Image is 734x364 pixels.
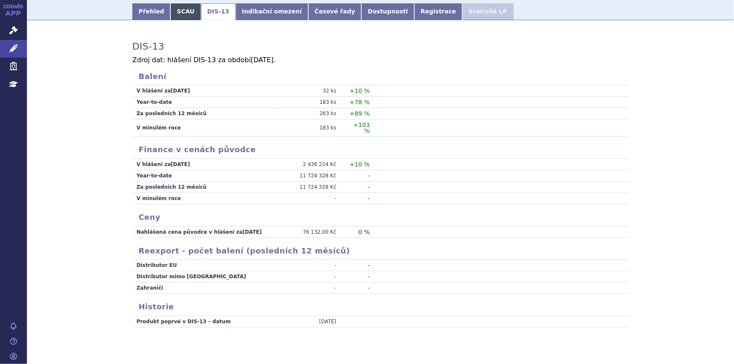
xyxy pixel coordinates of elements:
a: Registrace [414,3,462,20]
span: [DATE] [171,88,190,94]
span: [DATE] [171,161,190,167]
td: - [343,282,370,294]
h3: Ceny [132,213,629,222]
p: Zdroj dat: hlášení DIS-13 za období . [132,57,629,63]
span: 0 % [358,229,370,235]
td: 263 ks [280,108,343,119]
td: - [280,271,343,282]
a: DIS-13 [201,3,236,20]
td: 2 436 224 Kč [280,159,343,170]
td: - [280,260,343,271]
h3: DIS-13 [132,41,164,52]
td: Produkt poprvé v DIS-13 – datum [132,316,280,327]
td: Nahlášená cena původce v hlášení za [132,227,280,238]
td: Za posledních 12 měsíců [132,108,280,119]
td: Year-to-date [132,97,280,108]
td: Za posledních 12 měsíců [132,182,280,193]
td: [DATE] [280,316,343,327]
td: - [343,170,370,182]
td: V minulém roce [132,119,280,137]
span: +10 % [350,87,370,94]
td: Zahraničí [132,282,280,294]
td: 76 132,00 Kč [280,227,343,238]
td: 32 ks [280,85,343,97]
td: Distributor mimo [GEOGRAPHIC_DATA] [132,271,280,282]
td: - [343,193,370,204]
a: Indikační omezení [236,3,308,20]
td: 11 724 328 Kč [280,182,343,193]
td: 183 ks [280,119,343,137]
a: Dostupnosti [361,3,414,20]
a: SCAU [170,3,201,20]
a: Časové řady [308,3,362,20]
td: V hlášení za [132,159,280,170]
td: V minulém roce [132,193,280,204]
span: +89 % [350,110,370,117]
td: - [343,271,370,282]
td: - [343,260,370,271]
h3: Balení [132,72,629,81]
h3: Finance v cenách původce [132,145,629,154]
h3: Reexport - počet balení (posledních 12 měsíců) [132,246,629,256]
td: 183 ks [280,97,343,108]
td: Distributor EU [132,260,280,271]
td: - [280,282,343,294]
span: [DATE] [251,56,273,64]
td: V hlášení za [132,85,280,97]
span: +103 % [353,121,370,134]
span: [DATE] [243,229,262,235]
td: - [343,182,370,193]
span: +10 % [350,161,370,168]
h3: Historie [132,302,629,311]
td: - [280,193,343,204]
a: Přehled [132,3,171,20]
span: +78 % [350,99,370,106]
td: 11 724 328 Kč [280,170,343,182]
td: Year-to-date [132,170,280,182]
